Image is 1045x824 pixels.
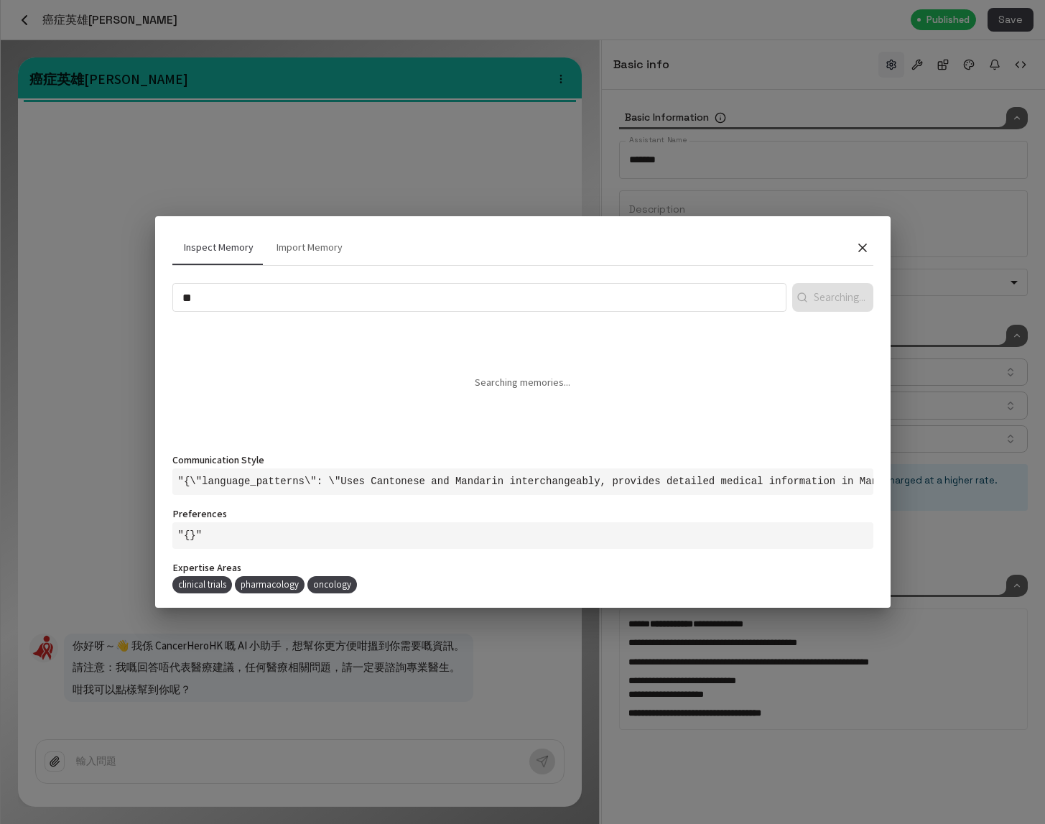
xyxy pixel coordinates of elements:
[172,468,873,495] pre: "{\"language_patterns\": \"Uses Cantonese and Mandarin interchangeably, provides detailed medical...
[307,578,357,592] span: oncology
[172,578,232,592] span: clinical trials
[475,375,570,389] p: Searching memories...
[172,560,873,576] h6: Expertise Areas
[235,578,305,592] span: pharmacology
[265,231,354,265] button: Import Memory
[172,506,873,522] h6: Preferences
[172,231,265,265] button: Inspect Memory
[172,453,873,468] h6: Communication Style
[172,522,873,549] pre: "{}"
